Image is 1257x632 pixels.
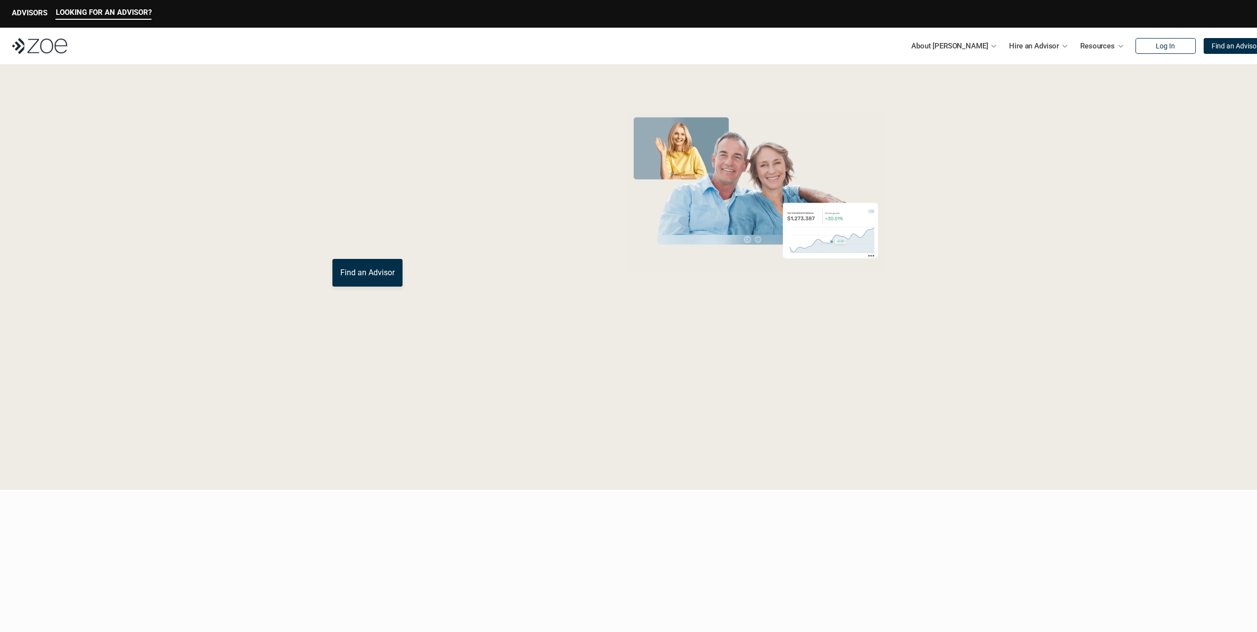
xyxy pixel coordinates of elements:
[24,413,1233,442] p: Loremipsum: *DolOrsi Ametconsecte adi Eli Seddoeius tem inc utlaboreet. Dol 1208 MagNaal Enimadmi...
[911,39,988,53] p: About [PERSON_NAME]
[1080,39,1115,53] p: Resources
[332,223,587,247] p: You deserve an advisor you can trust. [PERSON_NAME], hire, and invest with vetted, fiduciary, fin...
[332,142,532,213] span: with a Financial Advisor
[12,8,47,17] p: ADVISORS
[1009,39,1059,53] p: Hire an Advisor
[340,268,395,277] p: Find an Advisor
[619,279,893,285] em: The information in the visuals above is for illustrative purposes only and does not represent an ...
[624,113,888,273] img: Zoe Financial Hero Image
[332,109,552,147] span: Grow Your Wealth
[1156,42,1175,50] p: Log In
[332,259,403,287] a: Find an Advisor
[56,8,152,17] p: LOOKING FOR AN ADVISOR?
[1135,38,1196,54] a: Log In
